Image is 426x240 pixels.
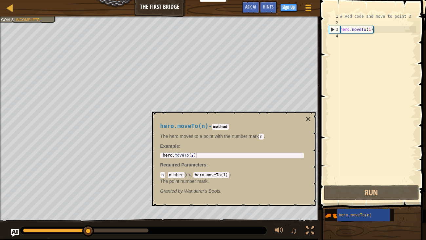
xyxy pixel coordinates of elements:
button: Ask AI [11,229,19,237]
em: Wanderer's Boots. [160,188,222,194]
button: Show game menu [300,1,317,17]
span: : [191,172,193,177]
span: hero.moveTo(n) [339,213,372,218]
span: ♫ [290,226,297,235]
span: : [165,172,168,177]
button: Toggle fullscreen [303,225,317,238]
code: n [160,172,165,178]
button: Run [324,185,419,200]
button: Adjust volume [273,225,286,238]
code: number [168,172,184,178]
p: The point number mark. [160,178,304,185]
span: Hints [263,4,274,10]
code: hero.moveTo(1) [193,172,229,178]
span: Incomplete [16,17,40,22]
div: 2 [329,20,340,26]
h4: - [160,123,304,129]
button: Sign Up [280,4,297,11]
strong: : [160,143,181,149]
code: method [212,124,229,130]
span: hero.moveTo(n) [160,123,209,129]
img: portrait.png [325,209,337,222]
div: 4 [329,33,340,39]
span: Goals [1,17,14,22]
span: Ask AI [245,4,256,10]
div: 1 [329,13,340,20]
div: ( ) [160,171,304,185]
code: n [259,134,264,140]
span: Example [160,143,179,149]
span: Granted by [160,188,184,194]
span: : [14,17,16,22]
button: × [305,115,311,124]
span: ex [186,172,191,177]
p: The hero moves to a point with the number mark . [160,133,304,140]
button: ♫ [289,225,300,238]
span: Required Parameters [160,162,206,167]
button: Ask AI [242,1,260,13]
span: : [206,162,208,167]
div: 3 [329,26,340,33]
